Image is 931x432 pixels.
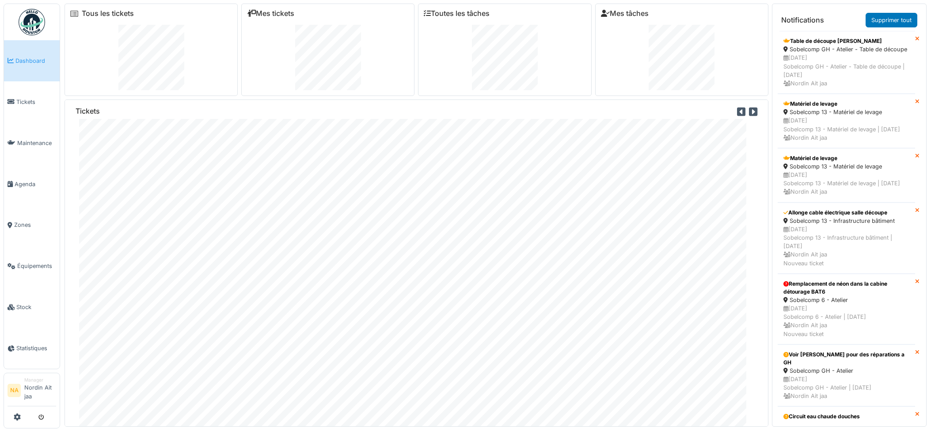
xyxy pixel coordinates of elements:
a: Zones [4,205,60,246]
a: Voir [PERSON_NAME] pour des réparations a GH Sobelcomp GH - Atelier [DATE]Sobelcomp GH - Atelier ... [778,344,915,407]
div: Voir [PERSON_NAME] pour des réparations a GH [783,351,909,367]
a: Maintenance [4,122,60,164]
div: Sobelcomp 13 - Infrastructure bâtiment [783,217,909,225]
span: Maintenance [17,139,56,147]
a: Supprimer tout [866,13,917,27]
div: [DATE] Sobelcomp 13 - Matériel de levage | [DATE] Nordin Ait jaa [783,171,909,196]
a: Agenda [4,164,60,205]
div: [DATE] Sobelcomp 6 - Atelier | [DATE] Nordin Ait jaa Nouveau ticket [783,304,909,338]
span: Tickets [16,98,56,106]
div: [DATE] Sobelcomp 13 - Infrastructure bâtiment | [DATE] Nordin Ait jaa Nouveau ticket [783,225,909,268]
div: Circuit eau chaude douches [783,413,909,421]
div: Sobelcomp 13 - Matériel de levage [783,162,909,171]
h6: Notifications [781,16,824,24]
div: [DATE] Sobelcomp GH - Atelier - Table de découpe | [DATE] Nordin Ait jaa [783,54,909,88]
a: Matériel de levage Sobelcomp 13 - Matériel de levage [DATE]Sobelcomp 13 - Matériel de levage | [D... [778,148,915,203]
h6: Tickets [76,107,100,115]
div: Manager [24,377,56,383]
a: Table de découpe [PERSON_NAME] Sobelcomp GH - Atelier - Table de découpe [DATE]Sobelcomp GH - Ate... [778,31,915,94]
li: Nordin Ait jaa [24,377,56,404]
a: Équipements [4,245,60,287]
span: Agenda [15,180,56,188]
div: Allonge cable électrique salle découpe [783,209,909,217]
div: Sobelcomp 6 - Atelier [783,296,909,304]
div: [DATE] Sobelcomp 13 - Matériel de levage | [DATE] Nordin Ait jaa [783,116,909,142]
a: Stock [4,287,60,328]
a: Tickets [4,81,60,122]
a: Mes tâches [601,9,649,18]
span: Dashboard [15,57,56,65]
div: [DATE] Sobelcomp GH - Atelier | [DATE] Nordin Ait jaa [783,375,909,401]
a: Mes tickets [247,9,294,18]
span: Équipements [17,262,56,270]
span: Zones [14,221,56,229]
a: Statistiques [4,328,60,369]
span: Statistiques [16,344,56,352]
a: Matériel de levage Sobelcomp 13 - Matériel de levage [DATE]Sobelcomp 13 - Matériel de levage | [D... [778,94,915,148]
a: NA ManagerNordin Ait jaa [8,377,56,406]
li: NA [8,384,21,397]
div: Table de découpe [PERSON_NAME] [783,37,909,45]
div: Matériel de levage [783,100,909,108]
a: Toutes les tâches [424,9,490,18]
div: Sobelcomp 13 - Matériel de levage [783,108,909,116]
div: Remplacement de néon dans la cabine détourage BAT6 [783,280,909,296]
span: Stock [16,303,56,311]
div: Sobelcomp GH - Atelier - Table de découpe [783,45,909,54]
div: Matériel de levage [783,154,909,162]
img: Badge_color-CXgf-gQk.svg [19,9,45,35]
a: Allonge cable électrique salle découpe Sobelcomp 13 - Infrastructure bâtiment [DATE]Sobelcomp 13 ... [778,203,915,274]
a: Remplacement de néon dans la cabine détourage BAT6 Sobelcomp 6 - Atelier [DATE]Sobelcomp 6 - Atel... [778,274,915,344]
a: Dashboard [4,40,60,81]
a: Tous les tickets [82,9,134,18]
div: Sobelcomp GH - Atelier [783,367,909,375]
